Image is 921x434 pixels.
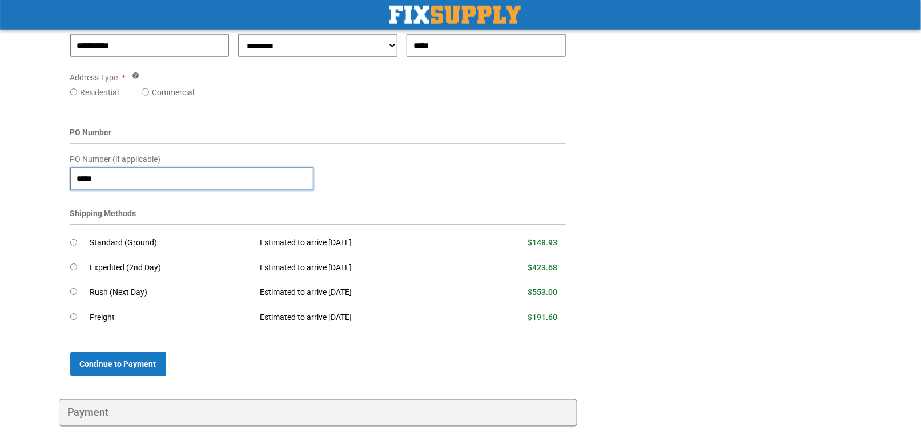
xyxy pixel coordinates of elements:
div: Shipping Methods [70,208,566,225]
td: Estimated to arrive [DATE] [251,280,472,305]
label: Residential [80,87,119,98]
label: Commercial [152,87,194,98]
span: $191.60 [528,313,557,322]
td: Standard (Ground) [90,231,252,255]
div: PO Number [70,127,566,144]
span: Address Type [70,73,118,82]
div: Payment [59,399,578,427]
span: Continue to Payment [80,360,156,369]
td: Rush (Next Day) [90,280,252,305]
span: $148.93 [528,238,557,247]
td: Expedited (2nd Day) [90,255,252,280]
button: Continue to Payment [70,352,166,376]
td: Estimated to arrive [DATE] [251,305,472,330]
a: store logo [389,6,521,24]
td: Estimated to arrive [DATE] [251,255,472,280]
span: $423.68 [528,263,557,272]
span: $553.00 [528,287,557,297]
td: Estimated to arrive [DATE] [251,231,472,255]
span: PO Number (if applicable) [70,155,161,164]
td: Freight [90,305,252,330]
img: Fix Industrial Supply [389,6,521,24]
